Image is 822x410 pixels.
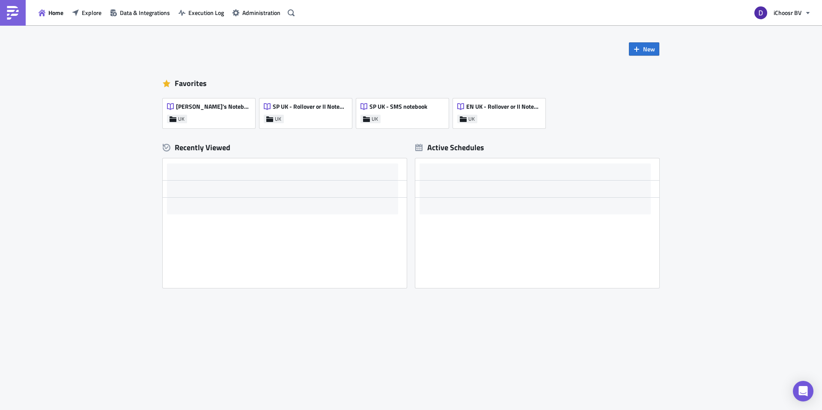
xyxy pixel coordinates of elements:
a: [PERSON_NAME]'s NotebookUK [163,94,259,128]
div: Active Schedules [415,143,484,152]
span: Execution Log [188,8,224,17]
a: SP UK - SMS notebookUK [356,94,453,128]
span: EN UK - Rollover or II Notebook [466,103,541,110]
div: Favorites [163,77,659,90]
span: Data & Integrations [120,8,170,17]
div: Recently Viewed [163,141,407,154]
span: iChoosr BV [774,8,801,17]
div: Open Intercom Messenger [793,381,813,401]
button: Home [34,6,68,19]
span: UK [275,116,281,122]
button: Execution Log [174,6,228,19]
span: Home [48,8,63,17]
img: Avatar [753,6,768,20]
a: EN UK - Rollover or II NotebookUK [453,94,550,128]
button: Explore [68,6,106,19]
span: UK [178,116,185,122]
span: SP UK - Rollover or II Notebook [273,103,347,110]
button: iChoosr BV [749,3,816,22]
span: UK [468,116,475,122]
span: Explore [82,8,101,17]
span: [PERSON_NAME]'s Notebook [176,103,250,110]
span: Administration [242,8,280,17]
span: SP UK - SMS notebook [369,103,427,110]
span: UK [372,116,378,122]
button: New [629,42,659,56]
span: New [643,45,655,53]
img: PushMetrics [6,6,20,20]
button: Data & Integrations [106,6,174,19]
button: Administration [228,6,285,19]
a: SP UK - Rollover or II NotebookUK [259,94,356,128]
